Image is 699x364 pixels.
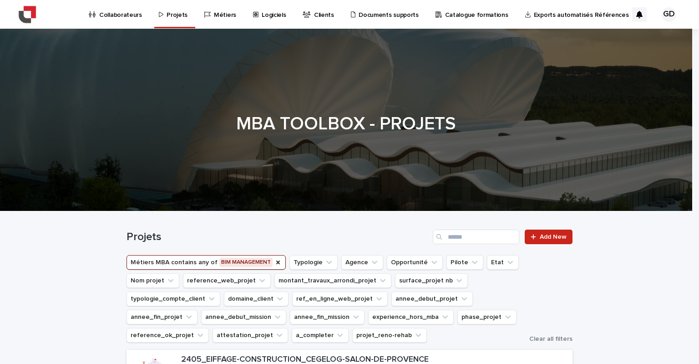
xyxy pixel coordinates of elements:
[457,310,517,324] button: phase_projet
[540,234,567,240] span: Add New
[391,292,473,306] button: annee_debut_projet
[290,310,365,324] button: annee_fin_mission
[127,231,429,244] h1: Projets
[123,113,569,135] h1: MBA TOOLBOX - PROJETS
[127,310,198,324] button: annee_fin_projet
[446,255,483,270] button: Pilote
[127,273,179,288] button: Nom projet
[127,328,209,343] button: reference_ok_projet
[352,328,427,343] button: projet_reno-rehab
[274,273,391,288] button: montant_travaux_arrondi_projet
[522,336,572,342] button: Clear all filters
[433,230,519,244] input: Search
[387,255,443,270] button: Opportunité
[292,328,349,343] button: a_completer
[183,273,271,288] button: reference_web_projet
[289,255,338,270] button: Typologie
[201,310,286,324] button: annee_debut_mission
[213,328,288,343] button: attestation_projet
[529,336,572,342] span: Clear all filters
[292,292,388,306] button: ref_en_ligne_web_projet
[127,292,220,306] button: typologie_compte_client
[395,273,468,288] button: surface_projet nb
[662,7,676,22] div: GD
[341,255,383,270] button: Agence
[487,255,519,270] button: Etat
[368,310,454,324] button: experience_hors_mba
[127,255,286,270] button: Métiers MBA
[224,292,289,306] button: domaine_client
[18,5,36,24] img: YiAiwBLRm2aPEWe5IFcA
[525,230,572,244] a: Add New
